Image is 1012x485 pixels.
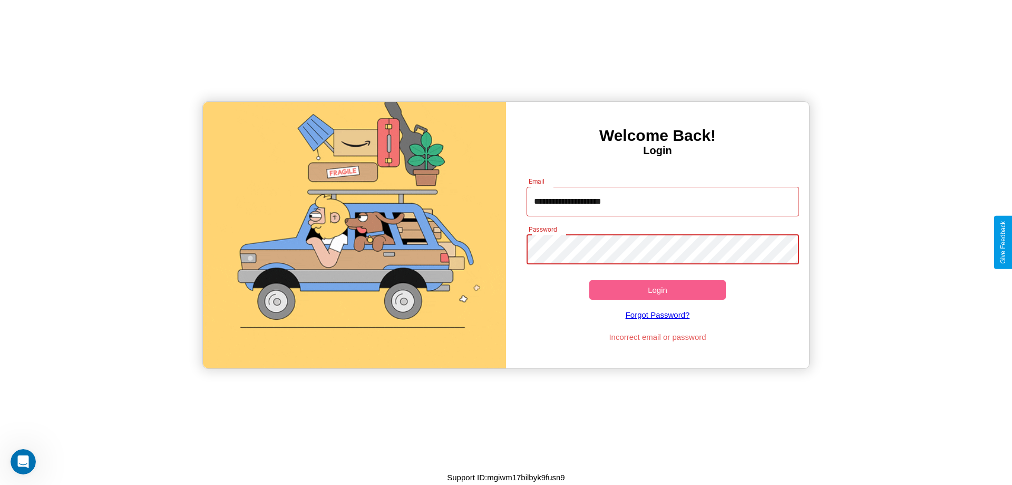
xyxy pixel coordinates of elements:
button: Login [589,280,726,300]
h4: Login [506,145,809,157]
p: Incorrect email or password [521,330,794,344]
iframe: Intercom live chat [11,449,36,474]
h3: Welcome Back! [506,127,809,145]
label: Email [529,177,545,186]
div: Give Feedback [999,221,1007,264]
p: Support ID: mgiwm17bilbyk9fusn9 [447,470,565,484]
img: gif [203,102,506,368]
label: Password [529,225,557,234]
a: Forgot Password? [521,300,794,330]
